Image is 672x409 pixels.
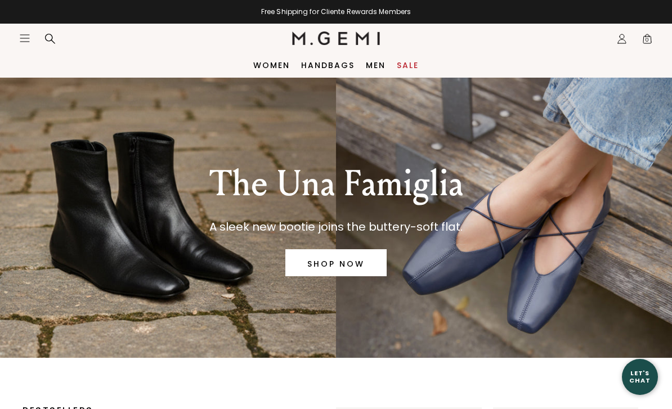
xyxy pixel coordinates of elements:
a: Handbags [301,61,355,70]
span: 0 [642,35,653,47]
button: Open site menu [19,33,30,44]
p: The Una Famiglia [209,164,463,204]
div: Let's Chat [622,370,658,384]
a: SHOP NOW [285,249,387,276]
img: M.Gemi [292,32,380,45]
a: Men [366,61,386,70]
a: Women [253,61,290,70]
p: A sleek new bootie joins the buttery-soft flat. [209,218,463,236]
a: Sale [397,61,419,70]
